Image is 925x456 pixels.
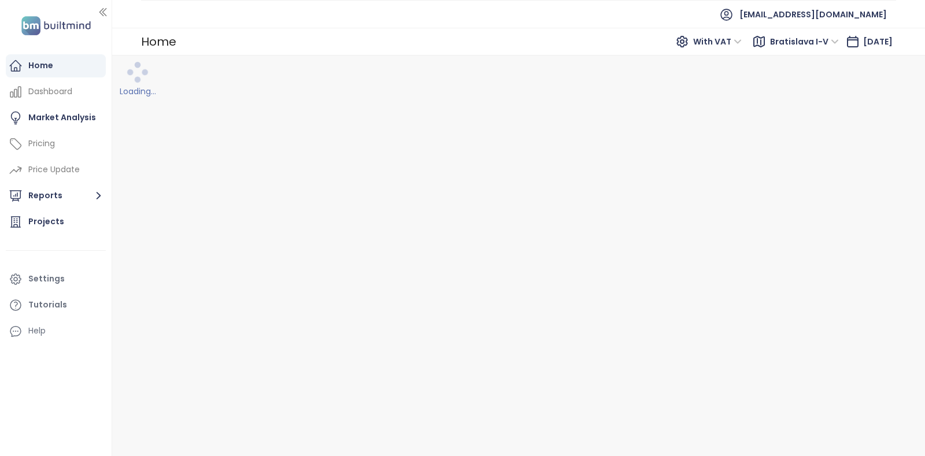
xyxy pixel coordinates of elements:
a: Pricing [6,132,106,155]
div: Loading... [120,85,156,98]
button: Reports [6,184,106,207]
div: Help [6,320,106,343]
div: Pricing [28,136,55,151]
div: Price Update [28,162,80,177]
div: Projects [28,214,64,229]
a: Tutorials [6,294,106,317]
img: logo [18,14,94,38]
a: Dashboard [6,80,106,103]
div: Dashboard [28,84,72,99]
div: Home [141,30,176,53]
div: Help [28,324,46,338]
span: [DATE] [863,36,893,47]
a: Settings [6,268,106,291]
a: Market Analysis [6,106,106,129]
div: Market Analysis [28,110,96,125]
a: Home [6,54,106,77]
a: Price Update [6,158,106,181]
div: Home [28,58,53,73]
span: Bratislava I-V [770,33,839,50]
span: With VAT [693,33,742,50]
span: [EMAIL_ADDRESS][DOMAIN_NAME] [739,1,887,28]
a: Projects [6,210,106,233]
div: Tutorials [28,298,67,312]
div: Settings [28,272,65,286]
